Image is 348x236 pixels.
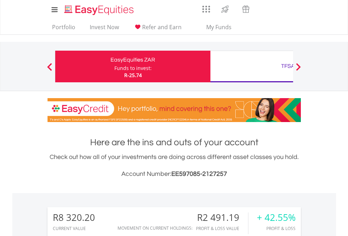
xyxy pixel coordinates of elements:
a: Home page [62,2,137,16]
h3: Account Number: [48,169,301,179]
div: R2 491.19 [196,212,248,223]
div: EasyEquities ZAR [59,55,206,65]
button: Next [291,66,305,74]
img: EasyCredit Promotion Banner [48,98,301,122]
a: Refer and Earn [131,24,184,34]
div: + 42.55% [257,212,296,223]
span: EE597085-2127257 [171,171,227,177]
h1: Here are the ins and outs of your account [48,136,301,149]
img: vouchers-v2.svg [240,4,252,15]
span: R-25.74 [124,72,142,78]
a: My Profile [292,2,310,17]
span: Refer and Earn [142,23,182,31]
img: thrive-v2.svg [219,4,231,15]
a: Vouchers [235,2,256,15]
div: Movement on Current Holdings: [118,226,192,230]
div: Check out how all of your investments are doing across different asset classes you hold. [48,152,301,179]
span: My Funds [196,23,242,32]
div: Funds to invest: [114,65,152,72]
a: Portfolio [49,24,78,34]
a: Invest Now [87,24,122,34]
div: CURRENT VALUE [53,226,95,231]
div: Profit & Loss Value [196,226,248,231]
div: Profit & Loss [257,226,296,231]
img: grid-menu-icon.svg [202,5,210,13]
a: FAQ's and Support [274,2,292,16]
a: Notifications [256,2,274,16]
div: R8 320.20 [53,212,95,223]
a: AppsGrid [198,2,215,13]
button: Previous [43,66,57,74]
img: EasyEquities_Logo.png [63,4,137,16]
